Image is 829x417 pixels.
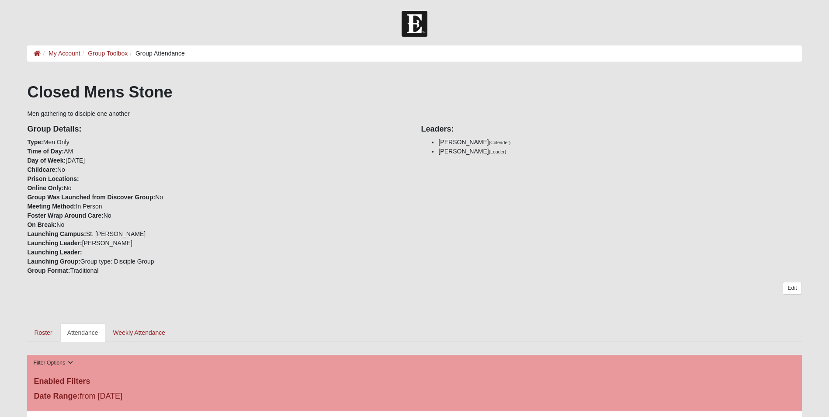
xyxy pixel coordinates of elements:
[27,166,57,173] strong: Childcare:
[106,323,173,342] a: Weekly Attendance
[60,323,105,342] a: Attendance
[31,358,76,368] button: Filter Options
[489,140,511,145] small: (Coleader)
[27,184,63,191] strong: Online Only:
[34,377,795,386] h4: Enabled Filters
[27,230,86,237] strong: Launching Campus:
[27,267,70,274] strong: Group Format:
[27,83,801,342] div: Men gathering to disciple one another
[27,203,76,210] strong: Meeting Method:
[27,157,66,164] strong: Day of Week:
[27,148,64,155] strong: Time of Day:
[27,83,801,101] h1: Closed Mens Stone
[27,139,43,146] strong: Type:
[402,11,427,37] img: Church of Eleven22 Logo
[438,147,801,156] li: [PERSON_NAME]
[34,390,80,402] label: Date Range:
[27,194,155,201] strong: Group Was Launched from Discover Group:
[27,258,80,265] strong: Launching Group:
[27,390,285,404] div: from [DATE]
[27,323,59,342] a: Roster
[27,175,79,182] strong: Prison Locations:
[27,125,408,134] h4: Group Details:
[438,138,801,147] li: [PERSON_NAME]
[27,221,56,228] strong: On Break:
[21,118,414,275] div: Men Only AM [DATE] No No No In Person No No St. [PERSON_NAME] [PERSON_NAME] Group type: Disciple ...
[783,282,801,295] a: Edit
[27,240,82,247] strong: Launching Leader:
[27,249,82,256] strong: Launching Leader:
[27,212,103,219] strong: Foster Wrap Around Care:
[489,149,506,154] small: (Leader)
[49,50,80,57] a: My Account
[88,50,128,57] a: Group Toolbox
[128,49,185,58] li: Group Attendance
[421,125,801,134] h4: Leaders:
